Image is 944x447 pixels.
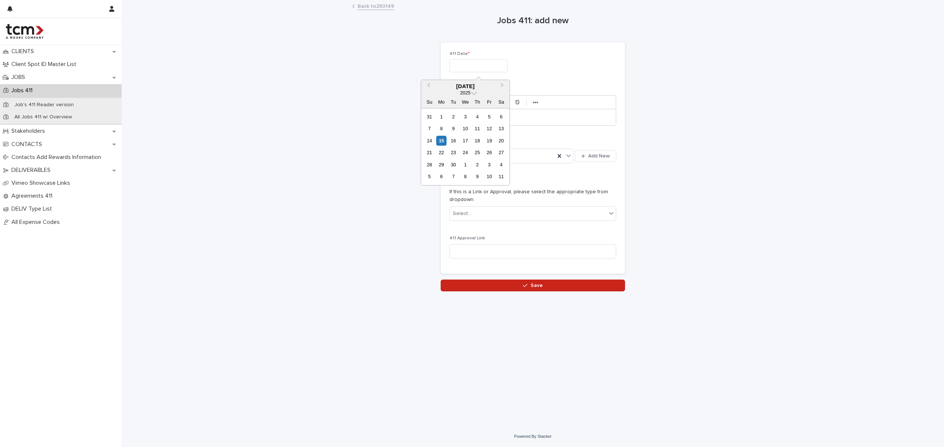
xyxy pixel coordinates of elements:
a: Powered By Stacker [514,434,551,439]
p: If this is a Link or Approval, please select the appropriate type from dropdown. [450,188,616,204]
div: Choose Friday, September 12th, 2025 [484,124,494,134]
div: Choose Sunday, August 31st, 2025 [424,112,434,122]
p: CONTACTS [8,141,48,148]
div: Choose Tuesday, September 2nd, 2025 [448,112,458,122]
p: DELIVERABLES [8,167,56,174]
div: Choose Tuesday, September 9th, 2025 [448,124,458,134]
p: All Jobs 411 w/ Overview [8,114,78,120]
p: Job's 411 Reader version [8,102,80,108]
button: Next Month [497,81,509,93]
div: Choose Monday, October 6th, 2025 [436,171,446,181]
p: DELIV Type List [8,205,58,212]
p: Contacts Add Rewards Information [8,154,107,161]
div: Choose Sunday, September 14th, 2025 [424,136,434,146]
div: Choose Wednesday, October 1st, 2025 [460,160,470,170]
p: Vimeo Showcase Links [8,180,76,187]
span: Save [531,283,543,288]
div: Choose Wednesday, September 24th, 2025 [460,148,470,157]
div: Choose Tuesday, September 30th, 2025 [448,160,458,170]
div: Choose Saturday, September 27th, 2025 [496,148,506,157]
div: Su [424,97,434,107]
strong: ••• [533,100,538,105]
a: Back to250149 [358,1,394,10]
div: Choose Thursday, September 4th, 2025 [472,112,482,122]
div: Sa [496,97,506,107]
div: Tu [448,97,458,107]
div: Choose Friday, September 26th, 2025 [484,148,494,157]
div: We [460,97,470,107]
div: Choose Thursday, October 2nd, 2025 [472,160,482,170]
div: Choose Wednesday, September 3rd, 2025 [460,112,470,122]
div: Choose Tuesday, October 7th, 2025 [448,171,458,181]
div: Mo [436,97,446,107]
button: Add New [575,150,616,162]
span: 411 Approval Link [450,236,485,240]
div: Choose Thursday, September 11th, 2025 [472,124,482,134]
div: Choose Monday, September 29th, 2025 [436,160,446,170]
p: CLIENTS [8,48,40,55]
p: Agreements 411 [8,193,58,200]
div: Choose Monday, September 8th, 2025 [436,124,446,134]
div: Choose Thursday, October 9th, 2025 [472,171,482,181]
div: Th [472,97,482,107]
div: Choose Saturday, September 20th, 2025 [496,136,506,146]
div: Fr [484,97,494,107]
h1: Jobs 411: add new [441,15,625,26]
div: Choose Saturday, October 11th, 2025 [496,171,506,181]
span: Add New [588,153,610,159]
div: Choose Wednesday, October 8th, 2025 [460,171,470,181]
div: Choose Sunday, October 5th, 2025 [424,171,434,181]
div: Choose Saturday, October 4th, 2025 [496,160,506,170]
button: ••• [530,98,541,107]
div: Choose Tuesday, September 23rd, 2025 [448,148,458,157]
p: All Expense Codes [8,219,66,226]
p: Stakeholders [8,128,51,135]
p: Jobs 411 [8,87,38,94]
div: Select... [453,210,471,218]
div: Choose Friday, October 10th, 2025 [484,171,494,181]
p: JOBS [8,74,31,81]
div: Choose Friday, October 3rd, 2025 [484,160,494,170]
div: Choose Thursday, September 25th, 2025 [472,148,482,157]
div: Choose Tuesday, September 16th, 2025 [448,136,458,146]
div: Choose Saturday, September 13th, 2025 [496,124,506,134]
div: Choose Sunday, September 21st, 2025 [424,148,434,157]
div: Choose Saturday, September 6th, 2025 [496,112,506,122]
div: Choose Monday, September 22nd, 2025 [436,148,446,157]
div: Choose Friday, September 5th, 2025 [484,112,494,122]
div: Choose Wednesday, September 17th, 2025 [460,136,470,146]
div: Choose Monday, September 1st, 2025 [436,112,446,122]
img: 4hMmSqQkux38exxPVZHQ [6,24,44,39]
div: Choose Sunday, September 7th, 2025 [424,124,434,134]
p: Client Spot ID Master List [8,61,82,68]
div: Choose Friday, September 19th, 2025 [484,136,494,146]
div: Choose Monday, September 15th, 2025 [436,136,446,146]
div: Choose Sunday, September 28th, 2025 [424,160,434,170]
button: Previous Month [422,81,434,93]
button: Save [441,280,625,291]
div: [DATE] [421,83,510,90]
div: Choose Wednesday, September 10th, 2025 [460,124,470,134]
div: month 2025-09 [423,111,507,183]
span: 411 Date [450,52,470,56]
span: 2025 [460,90,471,96]
div: Choose Thursday, September 18th, 2025 [472,136,482,146]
